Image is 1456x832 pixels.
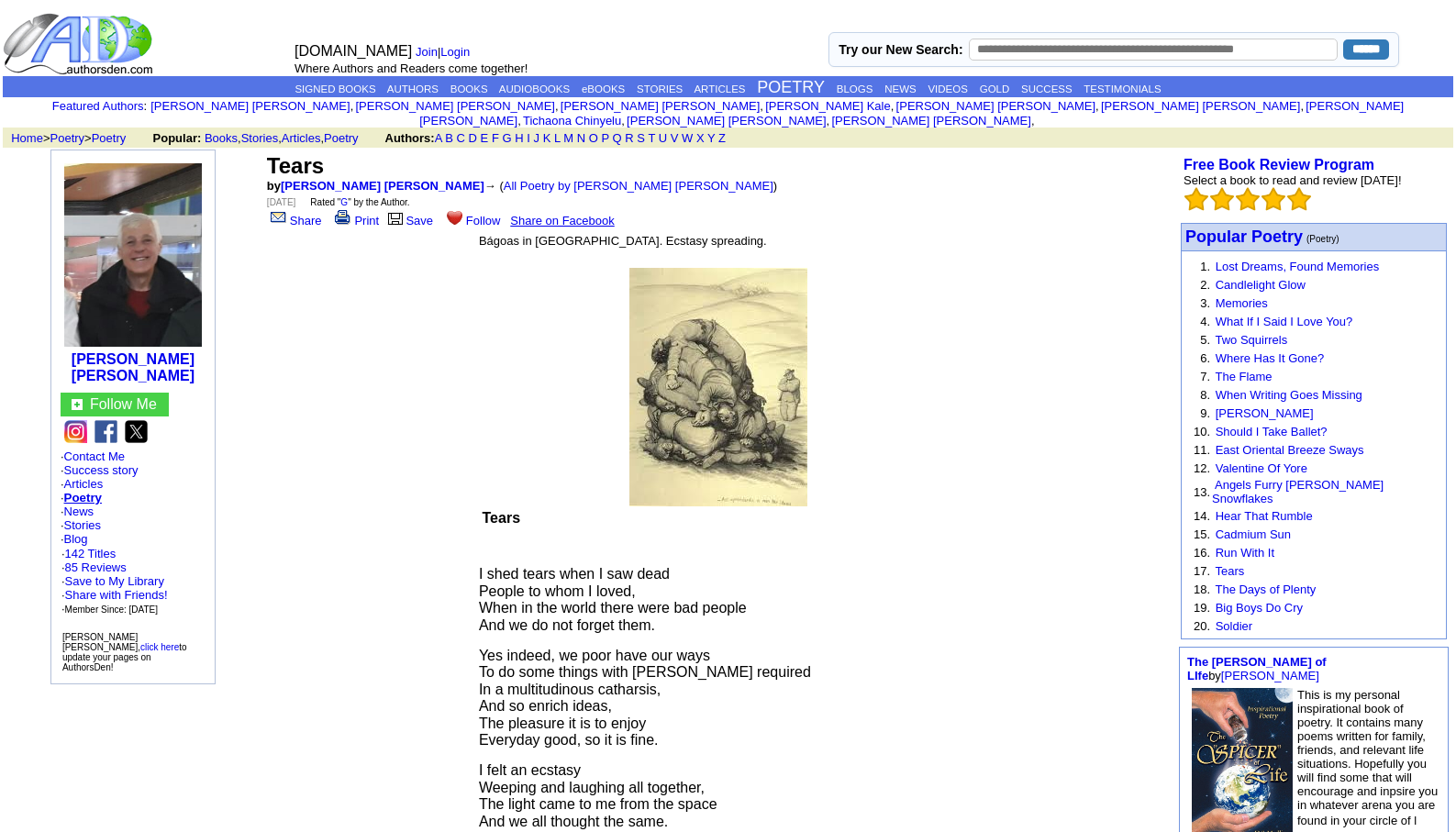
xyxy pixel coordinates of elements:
[385,131,435,145] b: Authors:
[324,131,359,145] a: Poetry
[1200,278,1210,292] font: 2.
[1216,296,1268,310] a: Memories
[267,153,324,178] font: Tears
[1194,527,1210,541] font: 15.
[627,114,826,128] a: [PERSON_NAME] [PERSON_NAME]
[282,131,321,145] a: Articles
[140,642,179,652] a: click here
[839,42,962,57] label: Try our New Search:
[582,83,625,94] a: eBOOKS
[64,491,102,505] a: Poetry
[1084,83,1161,94] a: TESTIMONIALS
[1216,461,1307,475] a: Valentine Of Yore
[1200,333,1210,347] font: 5.
[479,716,646,731] span: The pleasure it is to enjoy
[1185,229,1303,245] a: Popular Poetry
[894,102,895,112] font: i
[479,648,710,663] span: Yes indeed, we poor have our ways
[443,214,501,227] a: Follow
[153,131,743,145] font: , , ,
[479,814,668,829] span: And we all thought the same.
[637,131,645,145] a: S
[884,83,917,94] a: NEWS
[1200,388,1210,402] font: 8.
[1194,619,1210,633] font: 20.
[479,664,811,680] span: To do some things with [PERSON_NAME] required
[64,532,88,546] a: Blog
[1200,296,1210,310] font: 3.
[356,99,555,113] a: [PERSON_NAME] [PERSON_NAME]
[1216,601,1303,615] a: Big Boys Do Cry
[521,116,523,127] font: i
[1200,260,1210,273] font: 1.
[534,131,540,145] a: J
[589,131,598,145] a: O
[483,510,521,526] span: Tears
[479,682,661,697] span: In a multitudinous catharsis,
[479,600,747,616] span: When in the world there were bad people
[271,210,286,225] img: share_page.gif
[335,210,350,225] img: print.gif
[1200,315,1210,328] font: 4.
[1216,509,1313,523] a: Hear That Rumble
[3,12,157,76] img: logo_ad.gif
[504,179,773,193] a: All Poetry by [PERSON_NAME] [PERSON_NAME]
[72,351,195,383] b: [PERSON_NAME] [PERSON_NAME]
[602,131,609,145] a: P
[694,83,745,94] a: ARTICLES
[1035,116,1037,127] font: i
[92,131,127,145] a: Poetry
[1212,478,1384,505] a: Angels Furry [PERSON_NAME] Snowflakes
[241,131,278,145] a: Stories
[64,477,104,491] a: Articles
[50,131,85,145] a: Poetry
[896,99,1095,113] a: [PERSON_NAME] [PERSON_NAME]
[757,78,825,96] a: POETRY
[1216,527,1291,541] a: Cadmium Sun
[527,131,530,145] a: I
[52,99,147,113] font: :
[1304,102,1306,112] font: i
[1306,234,1339,244] font: (Poetry)
[64,463,139,477] a: Success story
[1187,655,1327,682] a: The [PERSON_NAME] of LIfe
[1216,351,1325,365] a: Where Has It Gone?
[295,61,528,75] font: Where Authors and Readers come together!
[205,131,238,145] a: Books
[1216,619,1252,633] a: Soldier
[1216,278,1306,292] a: Candlelight Glow
[1287,187,1311,211] img: bigemptystars.png
[416,45,476,59] font: |
[65,574,164,588] a: Save to My Library
[1021,83,1073,94] a: SUCCESS
[150,99,1404,128] font: , , , , , , , , , ,
[1221,669,1319,682] a: [PERSON_NAME]
[61,547,168,616] font: · ·
[479,762,581,778] span: I felt an ecstasy
[469,131,477,145] a: D
[340,197,348,207] a: G
[385,214,433,227] a: Save
[559,102,561,112] font: i
[980,83,1010,94] a: GOLD
[696,131,705,145] a: X
[510,214,614,227] a: Share on Facebook
[1216,546,1274,560] a: Run With It
[52,99,144,113] a: Featured Authors
[1215,564,1244,578] a: Tears
[150,99,350,113] a: [PERSON_NAME] [PERSON_NAME]
[1215,582,1316,596] a: The Days of Plenty
[1216,388,1362,402] a: When Writing Goes Missing
[267,197,295,207] font: [DATE]
[1215,370,1272,383] a: The Flame
[295,43,412,59] font: [DOMAIN_NAME]
[1194,485,1210,499] font: 13.
[1236,187,1260,211] img: bigemptystars.png
[479,583,636,599] span: People to whom I loved,
[765,99,891,113] a: [PERSON_NAME] Kale
[281,179,484,193] a: [PERSON_NAME] [PERSON_NAME]
[648,131,655,145] a: T
[659,131,667,145] a: U
[1184,157,1374,172] a: Free Book Review Program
